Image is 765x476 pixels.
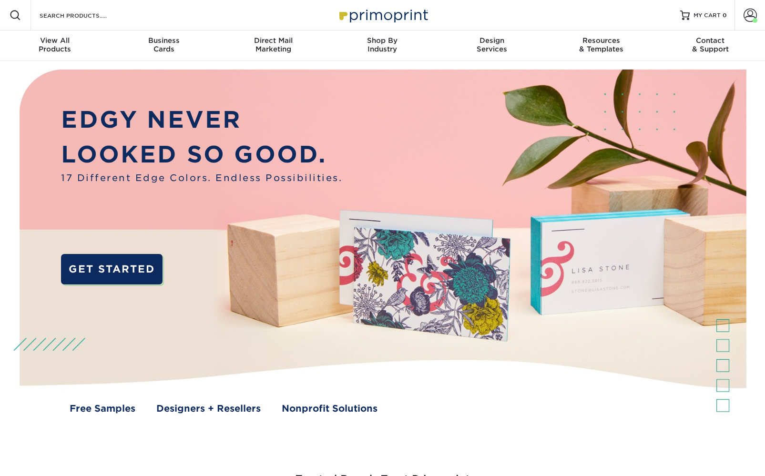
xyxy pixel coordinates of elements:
[109,30,218,61] a: BusinessCards
[723,12,727,19] span: 0
[328,36,437,53] div: Industry
[437,30,546,61] a: DesignServices
[437,36,546,53] div: Services
[61,137,342,172] p: LOOKED SO GOOD.
[219,30,328,61] a: Direct MailMarketing
[546,36,655,53] div: & Templates
[39,10,132,21] input: SEARCH PRODUCTS.....
[109,36,218,45] span: Business
[219,36,328,45] span: Direct Mail
[656,36,765,53] div: & Support
[328,30,437,61] a: Shop ByIndustry
[219,36,328,53] div: Marketing
[70,402,135,416] a: Free Samples
[282,402,377,416] a: Nonprofit Solutions
[694,11,721,20] span: MY CART
[546,36,655,45] span: Resources
[61,254,163,284] a: GET STARTED
[61,102,342,137] p: EDGY NEVER
[437,36,546,45] span: Design
[546,30,655,61] a: Resources& Templates
[656,30,765,61] a: Contact& Support
[656,36,765,45] span: Contact
[335,5,430,25] img: Primoprint
[328,36,437,45] span: Shop By
[61,172,342,185] span: 17 Different Edge Colors. Endless Possibilities.
[109,36,218,53] div: Cards
[156,402,261,416] a: Designers + Resellers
